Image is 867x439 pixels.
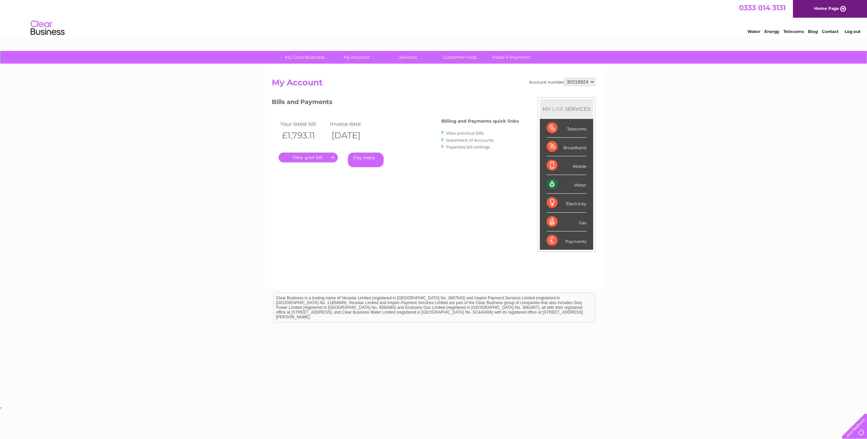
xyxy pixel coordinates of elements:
[547,156,586,175] div: Mobile
[764,29,779,34] a: Energy
[808,29,818,34] a: Blog
[547,213,586,231] div: Gas
[483,51,539,64] a: Make A Payment
[446,138,494,143] a: Statement of Accounts
[273,4,595,33] div: Clear Business is a trading name of Verastar Limited (registered in [GEOGRAPHIC_DATA] No. 3667643...
[845,29,861,34] a: Log out
[783,29,804,34] a: Telecoms
[277,51,333,64] a: My Clear Business
[30,18,65,38] img: logo.png
[380,51,436,64] a: Services
[279,128,328,142] th: £1,793.11
[547,194,586,212] div: Electricity
[551,106,565,112] div: LIVE
[329,51,385,64] a: My Account
[328,128,378,142] th: [DATE]
[547,119,586,138] div: Telecoms
[540,99,593,119] div: MY SERVICES
[446,130,483,136] a: View previous bills
[739,3,786,12] a: 0333 014 3131
[822,29,838,34] a: Contact
[547,231,586,250] div: Payments
[529,78,595,86] div: Account number
[279,119,328,128] td: Your latest bill
[328,119,378,128] td: Invoice date
[547,138,586,156] div: Broadband
[272,97,519,109] h3: Bills and Payments
[446,144,490,150] a: Paperless bill settings
[272,78,595,91] h2: My Account
[432,51,488,64] a: Customer Help
[547,175,586,194] div: Water
[348,153,384,167] a: Pay Here
[279,153,338,162] a: .
[441,119,519,124] h4: Billing and Payments quick links
[747,29,760,34] a: Water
